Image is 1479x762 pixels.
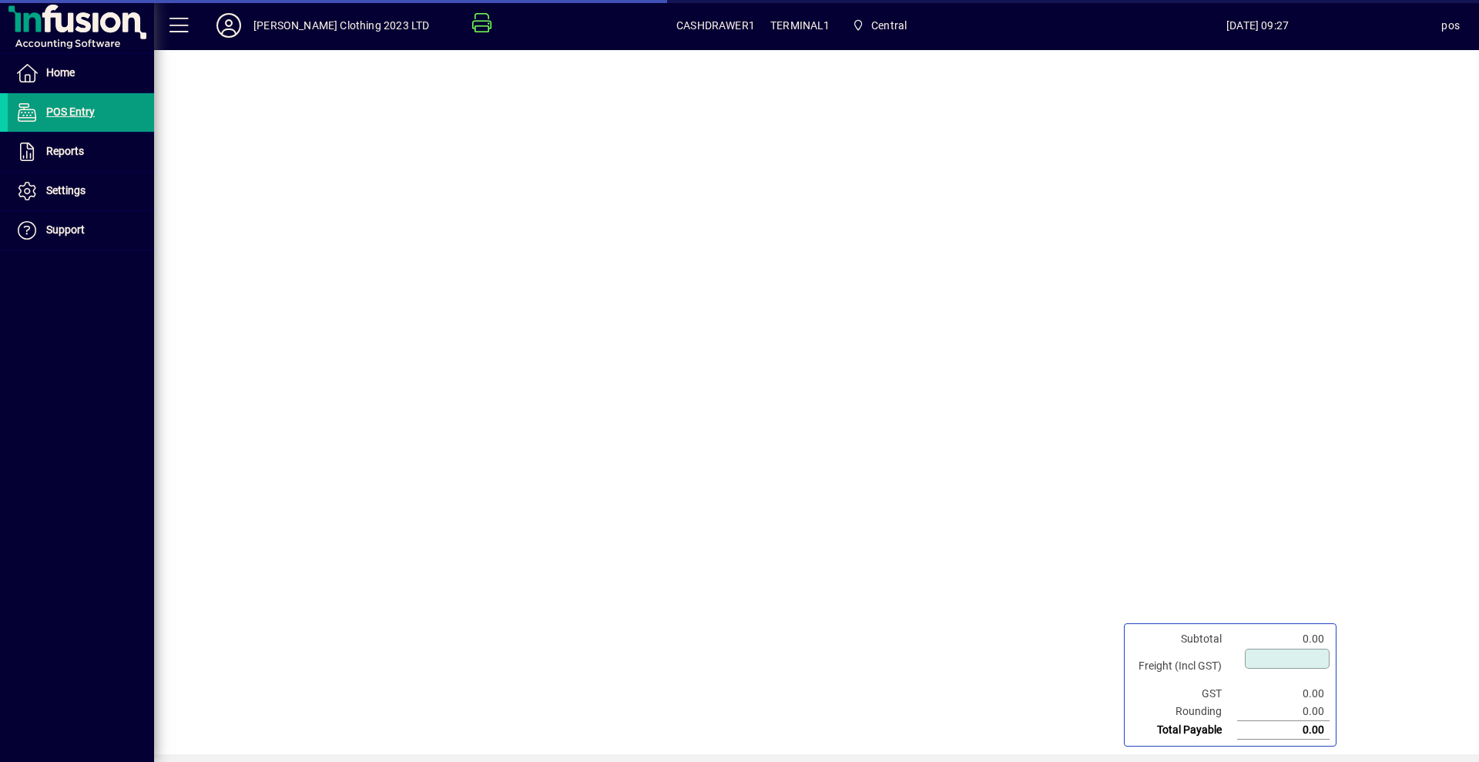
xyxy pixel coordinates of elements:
td: 0.00 [1237,721,1330,740]
td: GST [1131,685,1237,703]
div: pos [1441,13,1460,38]
td: Total Payable [1131,721,1237,740]
span: CASHDRAWER1 [676,13,755,38]
span: Settings [46,184,86,196]
td: Freight (Incl GST) [1131,648,1237,685]
span: Central [846,12,914,39]
span: Reports [46,145,84,157]
td: 0.00 [1237,685,1330,703]
a: Reports [8,133,154,171]
span: Home [46,66,75,79]
td: 0.00 [1237,703,1330,721]
a: Settings [8,172,154,210]
div: [PERSON_NAME] Clothing 2023 LTD [253,13,429,38]
span: [DATE] 09:27 [1074,13,1442,38]
span: Support [46,223,85,236]
a: Support [8,211,154,250]
span: Central [871,13,907,38]
td: Rounding [1131,703,1237,721]
a: Home [8,54,154,92]
span: TERMINAL1 [770,13,830,38]
td: Subtotal [1131,630,1237,648]
td: 0.00 [1237,630,1330,648]
span: POS Entry [46,106,95,118]
button: Profile [204,12,253,39]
